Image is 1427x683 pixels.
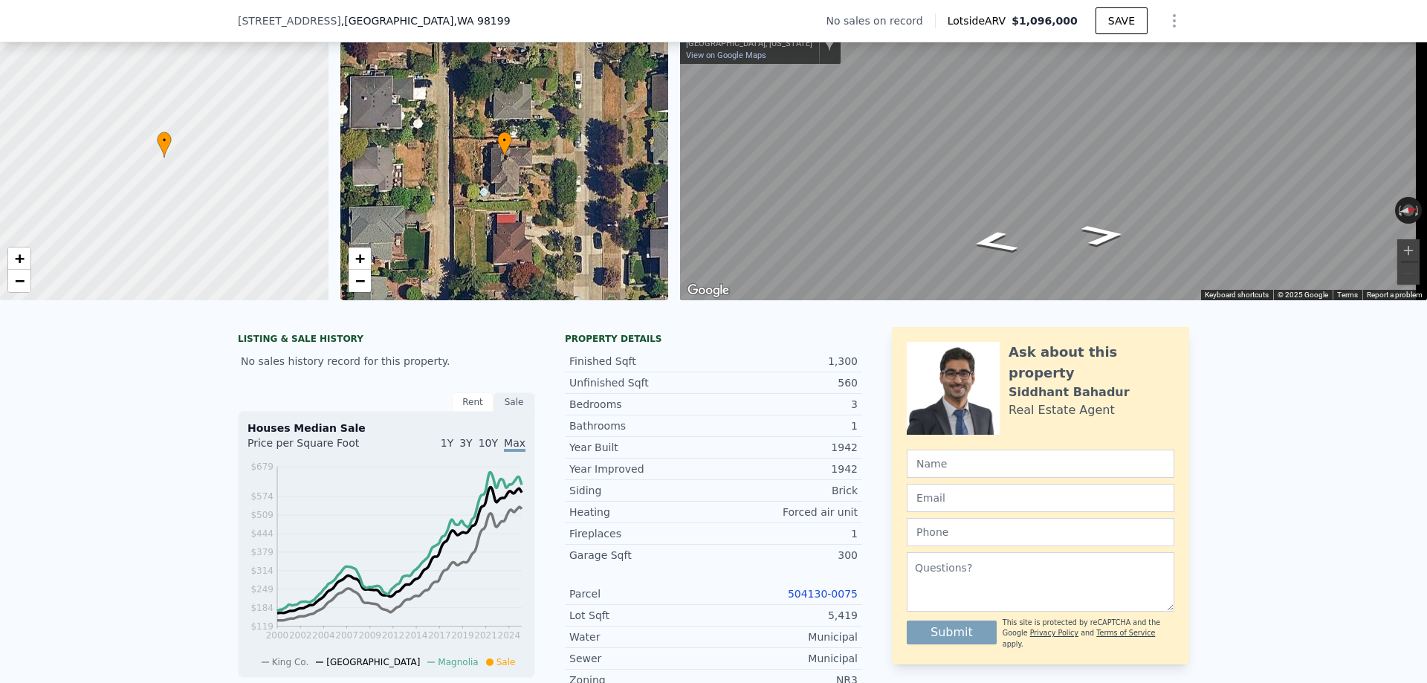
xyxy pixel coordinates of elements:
span: , [GEOGRAPHIC_DATA] [341,13,511,28]
div: 1942 [713,440,858,455]
tspan: 2021 [474,630,497,641]
input: Phone [907,518,1174,546]
a: Zoom out [8,270,30,292]
div: Rent [452,392,494,412]
div: Sale [494,392,535,412]
tspan: 2009 [358,630,381,641]
a: Zoom in [8,247,30,270]
tspan: $379 [250,547,274,557]
path: Go South, 36th Ave W [951,226,1038,259]
div: Municipal [713,651,858,666]
tspan: 2014 [405,630,428,641]
span: 3Y [459,437,472,449]
span: King Co. [272,657,309,667]
div: No sales history record for this property. [238,348,535,375]
button: Rotate clockwise [1414,197,1423,224]
div: Unfinished Sqft [569,375,713,390]
tspan: $249 [250,584,274,595]
tspan: $314 [250,566,274,576]
div: Street View [680,15,1427,300]
span: − [355,271,364,290]
div: Bathrooms [569,418,713,433]
span: Max [504,437,525,452]
button: Show Options [1159,6,1189,36]
div: • [157,132,172,158]
div: [GEOGRAPHIC_DATA], [US_STATE] [686,39,812,48]
span: [STREET_ADDRESS] [238,13,341,28]
input: Email [907,484,1174,512]
tspan: 2012 [382,630,405,641]
div: Bedrooms [569,397,713,412]
tspan: $119 [250,621,274,632]
div: Ask about this property [1009,342,1174,383]
div: 1,300 [713,354,858,369]
span: $1,096,000 [1012,15,1078,27]
div: Year Improved [569,462,713,476]
div: Brick [713,483,858,498]
span: [GEOGRAPHIC_DATA] [326,657,420,667]
tspan: 2000 [266,630,289,641]
button: Reset the view [1394,203,1423,218]
div: Year Built [569,440,713,455]
div: 1 [713,526,858,541]
div: Municipal [713,629,858,644]
span: Magnolia [438,657,478,667]
div: Price per Square Foot [247,436,386,459]
div: 1 [713,418,858,433]
a: 504130-0075 [788,588,858,600]
button: SAVE [1096,7,1148,34]
span: , WA 98199 [453,15,510,27]
tspan: $574 [250,491,274,502]
div: • [497,132,512,158]
a: Report a problem [1367,291,1423,299]
div: 300 [713,548,858,563]
tspan: $679 [250,462,274,472]
tspan: 2004 [312,630,335,641]
span: Sale [496,657,516,667]
span: + [355,249,364,268]
div: Garage Sqft [569,548,713,563]
img: Google [684,281,733,300]
span: • [497,134,512,147]
div: Sewer [569,651,713,666]
a: Show location on map [824,35,835,51]
button: Submit [907,621,997,644]
span: + [15,249,25,268]
path: Go North, 36th Ave W [1063,219,1143,250]
div: 5,419 [713,608,858,623]
div: 560 [713,375,858,390]
span: 10Y [479,437,498,449]
span: • [157,134,172,147]
tspan: 2002 [289,630,312,641]
button: Zoom out [1397,262,1420,285]
div: 1942 [713,462,858,476]
div: Real Estate Agent [1009,401,1115,419]
span: © 2025 Google [1278,291,1328,299]
div: Siddhant Bahadur [1009,383,1130,401]
div: This site is protected by reCAPTCHA and the Google and apply. [1003,618,1174,650]
span: 1Y [441,437,453,449]
div: Forced air unit [713,505,858,519]
a: View on Google Maps [686,51,766,60]
a: Zoom out [349,270,371,292]
a: Terms of Service [1096,629,1155,637]
div: Finished Sqft [569,354,713,369]
tspan: 2019 [451,630,474,641]
a: Terms (opens in new tab) [1337,291,1358,299]
div: Water [569,629,713,644]
span: Lotside ARV [948,13,1012,28]
tspan: $444 [250,528,274,539]
button: Rotate counterclockwise [1395,197,1403,224]
div: Property details [565,333,862,345]
tspan: $184 [250,603,274,613]
a: Open this area in Google Maps (opens a new window) [684,281,733,300]
div: Heating [569,505,713,519]
tspan: 2007 [335,630,358,641]
button: Zoom in [1397,239,1420,262]
div: No sales on record [826,13,935,28]
div: Houses Median Sale [247,421,525,436]
span: − [15,271,25,290]
div: Siding [569,483,713,498]
button: Keyboard shortcuts [1205,290,1269,300]
div: LISTING & SALE HISTORY [238,333,535,348]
